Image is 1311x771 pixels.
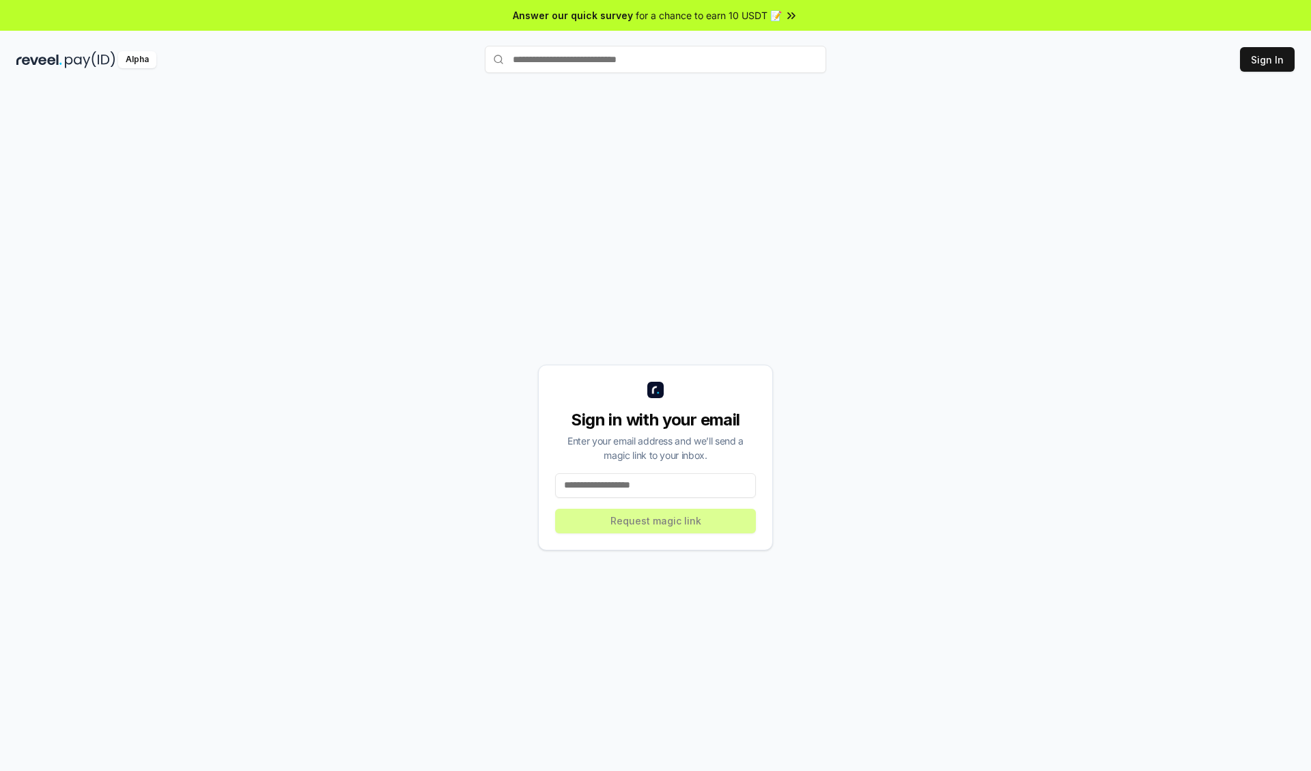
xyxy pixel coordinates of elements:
div: Sign in with your email [555,409,756,431]
span: Answer our quick survey [513,8,633,23]
div: Alpha [118,51,156,68]
button: Sign In [1240,47,1295,72]
span: for a chance to earn 10 USDT 📝 [636,8,782,23]
img: reveel_dark [16,51,62,68]
img: pay_id [65,51,115,68]
div: Enter your email address and we’ll send a magic link to your inbox. [555,434,756,462]
img: logo_small [647,382,664,398]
